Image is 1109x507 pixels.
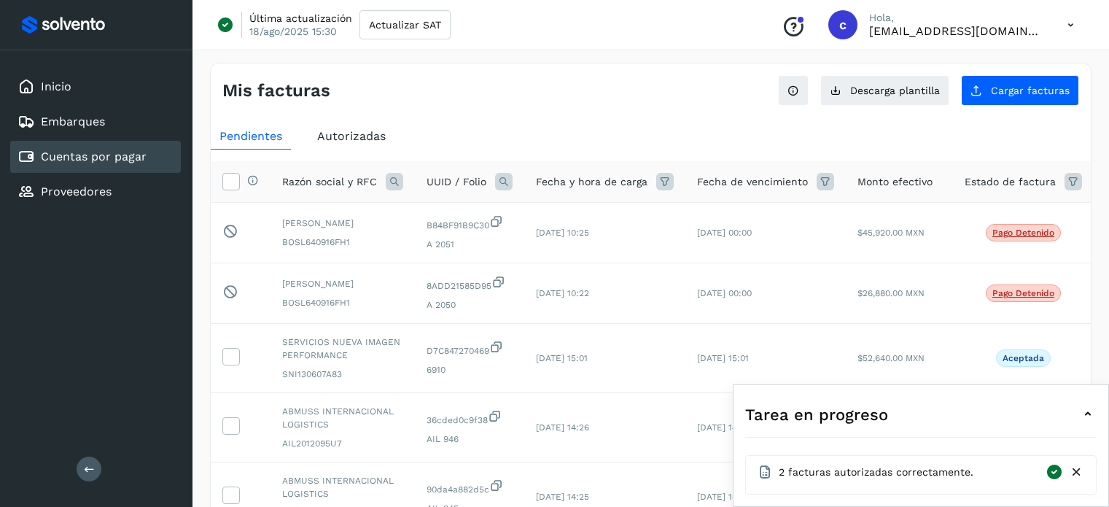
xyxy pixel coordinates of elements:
span: BOSL640916FH1 [282,236,403,249]
a: Embarques [41,115,105,128]
span: $26,880.00 MXN [857,288,925,298]
span: 90da4a882d5c [427,479,513,496]
p: Pago detenido [992,288,1054,298]
span: [DATE] 14:26 [697,422,750,433]
span: Autorizadas [317,129,386,143]
span: Descarga plantilla [850,85,940,96]
p: cxp1@53cargo.com [869,24,1044,38]
div: Cuentas por pagar [10,141,181,173]
span: [PERSON_NAME] [282,217,403,230]
span: AIL2012095U7 [282,437,403,450]
span: UUID / Folio [427,174,486,190]
span: Tarea en progreso [745,403,888,427]
p: Pago detenido [992,228,1054,238]
a: Inicio [41,80,71,93]
div: Embarques [10,106,181,138]
button: Actualizar SAT [359,10,451,39]
span: BOSL640916FH1 [282,296,403,309]
span: [DATE] 00:00 [697,228,752,238]
span: SERVICIOS NUEVA IMAGEN PERFORMANCE [282,336,403,362]
span: $52,640.00 MXN [857,353,925,363]
div: Inicio [10,71,181,103]
a: Proveedores [41,185,112,198]
span: D7C847270469 [427,340,513,357]
div: Tarea en progreso [745,397,1097,432]
span: A 2051 [427,238,513,251]
p: Hola, [869,12,1044,24]
span: [DATE] 10:22 [536,288,589,298]
span: 8ADD21585D95 [427,275,513,293]
span: [DATE] 15:01 [697,353,749,363]
span: $45,920.00 MXN [857,228,925,238]
span: [DATE] 00:00 [697,288,752,298]
button: Cargar facturas [961,75,1079,106]
span: 36cded0c9f38 [427,409,513,427]
span: Pendientes [219,129,282,143]
h4: Mis facturas [222,80,330,101]
span: Fecha de vencimiento [697,174,808,190]
span: [PERSON_NAME] [282,277,403,290]
p: Última actualización [249,12,352,25]
p: Aceptada [1003,353,1044,363]
span: Razón social y RFC [282,174,377,190]
span: B84BF91B9C30 [427,214,513,232]
span: [DATE] 14:25 [536,492,589,502]
span: AIL 946 [427,433,513,446]
button: Descarga plantilla [820,75,949,106]
span: Monto efectivo [857,174,933,190]
span: A 2050 [427,298,513,311]
span: [DATE] 14:26 [536,422,589,433]
span: Cargar facturas [991,85,1070,96]
span: Actualizar SAT [369,20,441,30]
span: ABMUSS INTERNACIONAL LOGISTICS [282,474,403,500]
a: Cuentas por pagar [41,150,147,163]
div: Proveedores [10,176,181,208]
span: SNI130607A83 [282,368,403,381]
span: ABMUSS INTERNACIONAL LOGISTICS [282,405,403,431]
span: 2 facturas autorizadas correctamente. [779,465,973,480]
span: [DATE] 10:25 [536,228,589,238]
span: Fecha y hora de carga [536,174,647,190]
span: 6910 [427,363,513,376]
p: 18/ago/2025 15:30 [249,25,337,38]
span: [DATE] 15:01 [536,353,588,363]
span: Estado de factura [965,174,1056,190]
span: [DATE] 14:25 [697,492,750,502]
